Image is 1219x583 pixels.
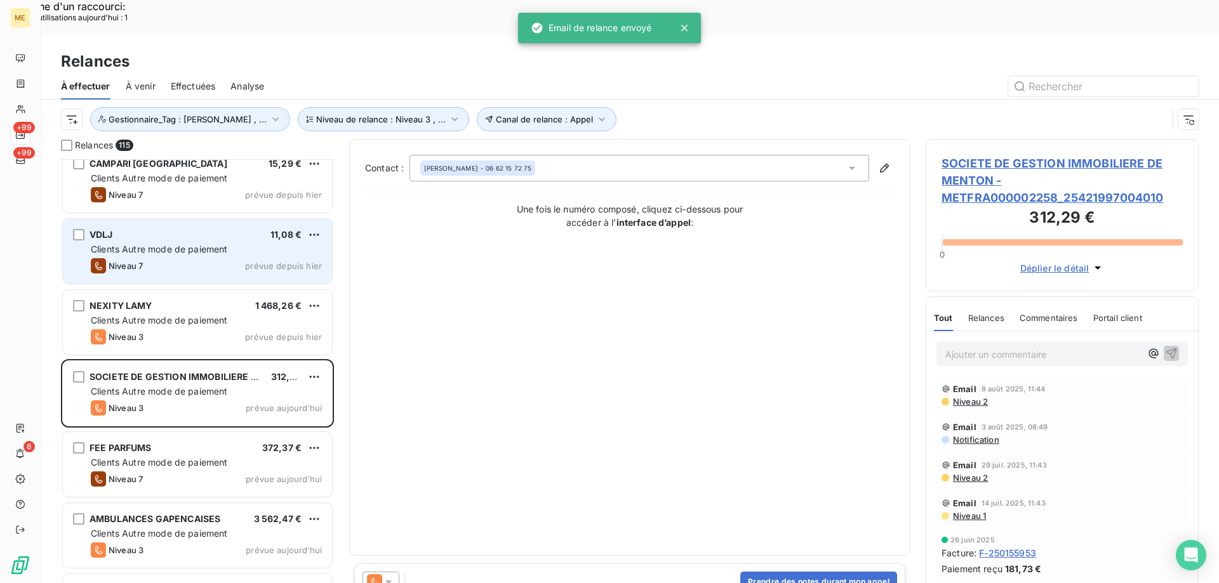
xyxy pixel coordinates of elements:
button: Niveau de relance : Niveau 3 , ... [298,107,469,131]
span: +99 [13,147,35,159]
h3: Relances [61,50,130,73]
div: - 06 62 15 72 75 [424,164,531,173]
span: 1 468,26 € [255,300,302,311]
button: Canal de relance : Appel [477,107,616,131]
span: Clients Autre mode de paiement [91,173,228,183]
span: Niveau 3 [109,403,143,413]
span: prévue depuis hier [245,261,322,271]
span: NEXITY LAMY [90,300,152,311]
span: Clients Autre mode de paiement [91,528,228,539]
img: Logo LeanPay [10,555,30,575]
span: F-250155953 [979,546,1036,560]
span: Clients Autre mode de paiement [91,457,228,468]
a: +99 [10,150,30,170]
div: Open Intercom Messenger [1176,540,1206,570]
span: prévue depuis hier [245,190,322,200]
span: 3 août 2025, 08:49 [982,423,1048,431]
span: Clients Autre mode de paiement [91,244,228,254]
span: Facture : [942,546,976,560]
span: 11,08 € [270,229,302,240]
span: VDLJ [90,229,113,240]
span: Niveau 2 [952,473,988,483]
span: 14 juil. 2025, 11:43 [982,499,1046,507]
span: Notification [952,435,999,445]
span: AMBULANCES GAPENCAISES [90,513,220,524]
span: Niveau 7 [109,474,143,484]
span: Niveau 3 [109,332,143,342]
span: +99 [13,122,35,133]
h3: 312,29 € [942,206,1183,232]
span: 8 août 2025, 11:44 [982,385,1046,393]
strong: interface d’appel [616,217,691,228]
span: Email [953,422,976,432]
span: Clients Autre mode de paiement [91,315,228,325]
span: Relances [968,313,1004,323]
span: 29 juil. 2025, 11:43 [982,461,1047,469]
span: 0 [940,249,945,259]
button: Gestionnaire_Tag : [PERSON_NAME] , ... [90,107,290,131]
input: Rechercher [1008,76,1199,96]
span: Analyse [230,80,264,93]
span: Canal de relance : Appel [496,114,593,124]
span: 3 562,47 € [254,513,302,524]
span: prévue aujourd’hui [246,474,322,484]
span: [PERSON_NAME] [424,164,478,173]
span: Niveau de relance : Niveau 3 , ... [316,114,446,124]
span: Commentaires [1020,313,1078,323]
span: 15,29 € [269,158,302,169]
span: CAMPARI [GEOGRAPHIC_DATA] [90,158,227,169]
span: 181,73 € [1005,562,1041,575]
span: Niveau 2 [952,396,988,407]
a: +99 [10,124,30,145]
button: Déplier le détail [1016,261,1109,275]
span: Niveau 3 [109,545,143,555]
span: Relances [75,139,113,152]
span: Niveau 7 [109,190,143,200]
span: Déplier le détail [1020,261,1089,275]
span: FEE PARFUMS [90,442,152,453]
span: prévue depuis hier [245,332,322,342]
span: 115 [116,140,133,151]
span: Tout [934,313,953,323]
span: Niveau 7 [109,261,143,271]
span: 26 juin 2025 [950,536,995,544]
span: Email [953,498,976,508]
span: prévue aujourd’hui [246,545,322,555]
span: Effectuées [171,80,216,93]
span: Email [953,460,976,470]
span: Email [953,384,976,394]
span: SOCIETE DE GESTION IMMOBILIERE DE MENTON [90,371,306,382]
label: Contact : [365,162,410,174]
span: 372,37 € [262,442,302,453]
span: prévue aujourd’hui [246,403,322,413]
span: Clients Autre mode de paiement [91,386,228,396]
span: À effectuer [61,80,110,93]
div: Email de relance envoyé [531,16,651,39]
span: 6 [23,441,35,452]
span: SOCIETE DE GESTION IMMOBILIERE DE MENTON - METFRA000002258_25421997004010 [942,155,1183,206]
span: À venir [126,80,156,93]
span: Portail client [1093,313,1142,323]
span: Niveau 1 [952,511,986,521]
span: Gestionnaire_Tag : [PERSON_NAME] , ... [109,114,267,124]
span: 312,29 € [271,371,310,382]
p: Une fois le numéro composé, cliquez ci-dessous pour accéder à l’ : [503,202,757,229]
span: Paiement reçu [942,562,1003,575]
